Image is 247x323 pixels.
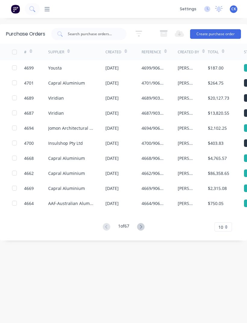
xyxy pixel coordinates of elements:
[24,140,34,146] div: 4700
[105,80,119,86] div: [DATE]
[231,6,236,12] span: CK
[178,80,196,86] div: [PERSON_NAME]
[48,125,93,131] div: Jomon Architectural Hardware Pty Ltd
[190,29,241,39] button: Create purchase order
[105,185,119,191] div: [DATE]
[178,185,196,191] div: [PERSON_NAME]
[24,49,27,55] div: #
[24,80,34,86] div: 4701
[142,49,161,55] div: Reference
[142,95,166,101] div: 4689/9037 Level 2 Phase 1 Rev 1
[48,170,85,176] div: Capral Aluminium
[24,155,34,161] div: 4668
[178,200,196,207] div: [PERSON_NAME]
[24,95,34,101] div: 4689
[105,49,121,55] div: Created
[48,80,85,86] div: Capral Aluminium
[178,110,196,116] div: [PERSON_NAME]
[24,185,34,191] div: 4669
[105,95,119,101] div: [DATE]
[142,125,166,131] div: 4694/9066 - V09
[142,110,166,116] div: 4687/9037 C Level 3 - Phase 1-Rev 1
[48,65,62,71] div: Yousta
[208,95,229,101] div: $20,127.73
[142,80,166,86] div: 4701/9066 C
[142,170,166,176] div: 4662/9066 [PERSON_NAME].C
[178,95,196,101] div: [PERSON_NAME]
[6,30,45,38] div: Purchase Orders
[48,200,93,207] div: AAF-Australian Aluminium Finishing
[24,200,34,207] div: 4664
[24,170,34,176] div: 4662
[142,200,166,207] div: 4664/9066.C
[105,155,119,161] div: [DATE]
[208,65,224,71] div: $187.00
[24,125,34,131] div: 4694
[178,65,196,71] div: [PERSON_NAME]
[24,110,34,116] div: 4687
[48,185,85,191] div: Capral Aluminium
[208,155,227,161] div: $4,765.57
[105,65,119,71] div: [DATE]
[178,49,199,55] div: Created By
[218,224,223,230] span: 10
[208,125,227,131] div: $2,102.25
[142,155,166,161] div: 4668/9066 WCC Components phase 1
[142,185,166,191] div: 4669/9066 [PERSON_NAME].C
[208,185,227,191] div: $2,315.08
[208,140,224,146] div: $403.83
[177,5,199,14] div: settings
[178,140,196,146] div: [PERSON_NAME]
[208,200,224,207] div: $750.05
[208,170,229,176] div: $86,358.65
[48,110,64,116] div: Viridian
[208,49,219,55] div: Total
[48,140,83,146] div: Insulshop Pty Ltd
[105,170,119,176] div: [DATE]
[105,110,119,116] div: [DATE]
[105,140,119,146] div: [DATE]
[208,110,229,116] div: $13,820.55
[105,125,119,131] div: [DATE]
[178,125,196,131] div: [PERSON_NAME]
[67,31,117,37] input: Search purchase orders...
[178,170,196,176] div: [PERSON_NAME]
[11,5,20,14] img: Factory
[142,140,166,146] div: 4700/9066.C
[48,155,85,161] div: Capral Aluminium
[48,95,64,101] div: Viridian
[142,65,166,71] div: 4699/9066 C
[105,200,119,207] div: [DATE]
[208,80,224,86] div: $264.75
[24,65,34,71] div: 4699
[118,223,129,231] div: 1 of 67
[48,49,64,55] div: Supplier
[178,155,196,161] div: [PERSON_NAME]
